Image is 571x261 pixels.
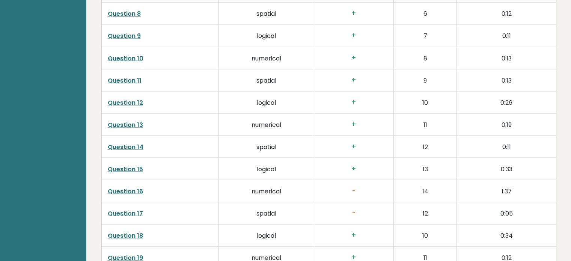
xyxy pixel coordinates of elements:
a: Question 14 [108,142,143,151]
td: 0:11 [457,24,556,47]
td: logical [218,157,314,180]
td: 0:34 [457,224,556,246]
td: spatial [218,135,314,157]
td: logical [218,91,314,113]
td: 12 [393,202,456,224]
td: 10 [393,91,456,113]
td: 0:33 [457,157,556,180]
td: 14 [393,180,456,202]
h3: + [320,54,387,62]
a: Question 17 [108,209,143,217]
td: numerical [218,47,314,69]
td: 9 [393,69,456,91]
td: 1:37 [457,180,556,202]
td: 11 [393,113,456,135]
td: logical [218,224,314,246]
a: Question 18 [108,231,143,240]
h3: - [320,209,387,217]
td: 0:26 [457,91,556,113]
td: 0:05 [457,202,556,224]
td: numerical [218,180,314,202]
td: spatial [218,202,314,224]
a: Question 8 [108,9,141,18]
a: Question 11 [108,76,142,84]
a: Question 16 [108,187,143,195]
h3: + [320,9,387,17]
a: Question 12 [108,98,143,107]
td: spatial [218,2,314,24]
a: Question 10 [108,54,143,62]
h3: + [320,164,387,172]
td: 0:13 [457,69,556,91]
td: spatial [218,69,314,91]
td: numerical [218,113,314,135]
h3: + [320,120,387,128]
a: Question 13 [108,120,143,129]
td: 0:12 [457,2,556,24]
td: 0:19 [457,113,556,135]
td: 7 [393,24,456,47]
td: 0:11 [457,135,556,157]
td: 0:13 [457,47,556,69]
td: 13 [393,157,456,180]
td: logical [218,24,314,47]
a: Question 9 [108,32,141,40]
h3: + [320,253,387,261]
h3: + [320,76,387,84]
td: 10 [393,224,456,246]
a: Question 15 [108,164,143,173]
h3: + [320,32,387,39]
h3: + [320,142,387,150]
h3: + [320,98,387,106]
h3: + [320,231,387,239]
h3: - [320,187,387,195]
td: 6 [393,2,456,24]
td: 12 [393,135,456,157]
td: 8 [393,47,456,69]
